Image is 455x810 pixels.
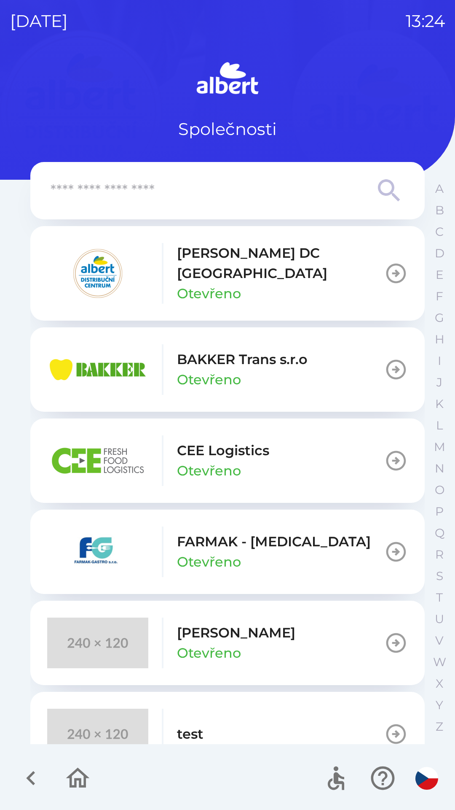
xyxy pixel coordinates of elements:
[429,694,450,716] button: Y
[30,418,425,503] button: CEE LogisticsOtevřeno
[429,243,450,264] button: D
[429,565,450,587] button: S
[429,286,450,307] button: F
[435,224,444,239] p: C
[47,709,148,759] img: 240x120
[435,612,444,626] p: U
[429,501,450,522] button: P
[436,719,443,734] p: Z
[429,350,450,372] button: I
[429,479,450,501] button: O
[435,461,444,476] p: N
[436,418,443,433] p: L
[30,59,425,100] img: Logo
[177,552,241,572] p: Otevřeno
[406,8,445,34] p: 13:24
[436,267,444,282] p: E
[429,329,450,350] button: H
[433,655,446,670] p: W
[435,547,444,562] p: R
[10,8,68,34] p: [DATE]
[429,458,450,479] button: N
[436,375,442,390] p: J
[177,532,371,552] p: FARMAK - [MEDICAL_DATA]
[435,310,444,325] p: G
[435,181,444,196] p: A
[177,243,384,283] p: [PERSON_NAME] DC [GEOGRAPHIC_DATA]
[429,178,450,200] button: A
[415,767,438,790] img: cs flag
[435,332,444,347] p: H
[429,716,450,737] button: Z
[438,354,441,368] p: I
[30,692,425,776] button: test
[429,415,450,436] button: L
[429,673,450,694] button: X
[429,651,450,673] button: W
[436,698,443,713] p: Y
[429,372,450,393] button: J
[30,327,425,412] button: BAKKER Trans s.r.oOtevřeno
[435,633,444,648] p: V
[177,283,241,304] p: Otevřeno
[429,436,450,458] button: M
[178,116,277,142] p: Společnosti
[177,461,241,481] p: Otevřeno
[30,226,425,321] button: [PERSON_NAME] DC [GEOGRAPHIC_DATA]Otevřeno
[177,370,241,390] p: Otevřeno
[429,221,450,243] button: C
[47,526,148,577] img: 5ee10d7b-21a5-4c2b-ad2f-5ef9e4226557.png
[429,587,450,608] button: T
[436,676,443,691] p: X
[435,504,444,519] p: P
[177,643,241,663] p: Otevřeno
[177,440,269,461] p: CEE Logistics
[436,590,443,605] p: T
[30,601,425,685] button: [PERSON_NAME]Otevřeno
[429,307,450,329] button: G
[434,440,445,454] p: M
[429,630,450,651] button: V
[47,435,148,486] img: ba8847e2-07ef-438b-a6f1-28de549c3032.png
[435,203,444,218] p: B
[436,289,443,304] p: F
[429,264,450,286] button: E
[429,544,450,565] button: R
[435,246,444,261] p: D
[177,623,295,643] p: [PERSON_NAME]
[429,522,450,544] button: Q
[436,569,443,583] p: S
[177,724,203,744] p: test
[30,510,425,594] button: FARMAK - [MEDICAL_DATA]Otevřeno
[429,393,450,415] button: K
[435,397,444,411] p: K
[429,200,450,221] button: B
[435,483,444,497] p: O
[47,618,148,668] img: 240x120
[177,349,308,370] p: BAKKER Trans s.r.o
[429,608,450,630] button: U
[435,526,444,540] p: Q
[47,344,148,395] img: eba99837-dbda-48f3-8a63-9647f5990611.png
[47,248,148,299] img: 092fc4fe-19c8-4166-ad20-d7efd4551fba.png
